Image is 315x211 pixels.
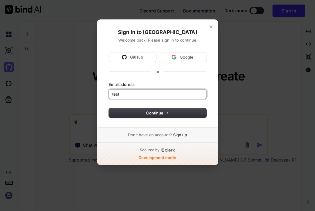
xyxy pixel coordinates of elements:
[130,54,143,60] span: GitHub
[109,90,206,99] input: Enter your email address
[140,148,159,152] p: Secured by
[159,53,206,62] button: Sign in with GoogleGoogle
[173,132,187,138] a: Sign up
[161,148,175,152] a: Clerk logo
[206,22,216,32] button: Close modal
[128,132,172,138] span: Don’t have an account?
[180,54,194,60] span: Google
[172,55,176,60] img: Sign in with Google
[109,53,156,62] button: Sign in with GitHubGitHub
[156,69,159,74] p: or
[109,29,206,36] h1: Sign in to [GEOGRAPHIC_DATA]
[109,108,206,117] button: Continue
[146,110,169,116] span: Continue
[122,55,127,60] img: Sign in with GitHub
[109,82,135,87] label: Email address
[109,37,206,43] p: Welcome back! Please sign in to continue
[139,155,176,160] p: Development mode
